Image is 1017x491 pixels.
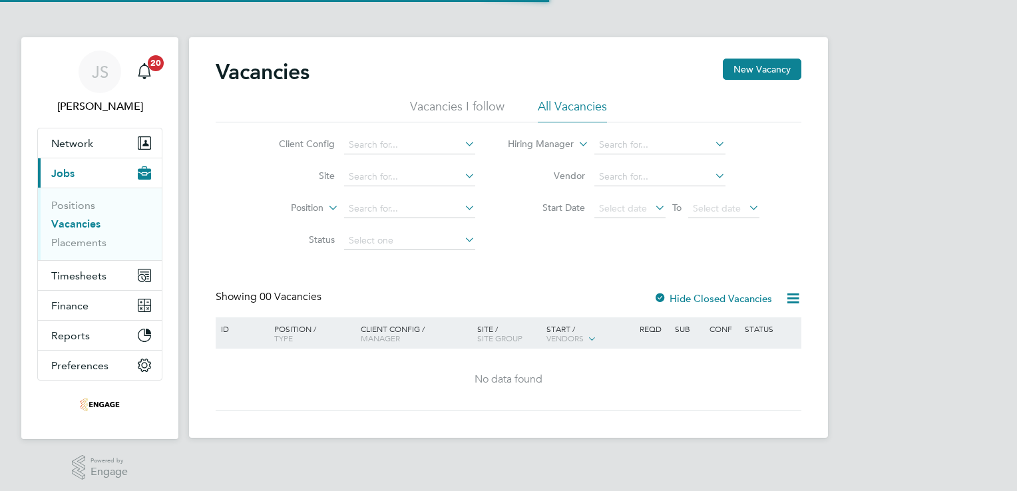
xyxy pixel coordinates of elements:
label: Status [258,234,335,245]
button: Finance [38,291,162,320]
div: Status [741,317,799,340]
span: Select date [599,202,647,214]
nav: Main navigation [21,37,178,439]
button: Timesheets [38,261,162,290]
a: JS[PERSON_NAME] [37,51,162,114]
a: Positions [51,199,95,212]
label: Hiring Manager [497,138,574,151]
span: Select date [693,202,741,214]
div: Reqd [636,317,671,340]
span: JS [92,63,108,81]
img: acceptrec-logo-retina.png [80,394,120,415]
button: New Vacancy [723,59,801,80]
span: Network [51,137,93,150]
input: Search for... [594,168,725,186]
label: Site [258,170,335,182]
a: Go to home page [37,394,162,415]
span: Timesheets [51,269,106,282]
span: Reports [51,329,90,342]
span: 00 Vacancies [260,290,321,303]
span: 20 [148,55,164,71]
span: Finance [51,299,89,312]
label: Client Config [258,138,335,150]
button: Reports [38,321,162,350]
div: Sub [672,317,706,340]
label: Hide Closed Vacancies [654,292,772,305]
input: Search for... [594,136,725,154]
a: Powered byEngage [72,455,128,480]
div: Site / [474,317,544,349]
span: Manager [361,333,400,343]
span: Site Group [477,333,522,343]
span: Engage [91,466,128,478]
input: Search for... [344,200,475,218]
span: Joanna Sobierajska [37,98,162,114]
div: Position / [264,317,357,349]
div: Conf [706,317,741,340]
li: All Vacancies [538,98,607,122]
label: Vendor [508,170,585,182]
li: Vacancies I follow [410,98,505,122]
label: Start Date [508,202,585,214]
a: Vacancies [51,218,101,230]
input: Select one [344,232,475,250]
div: No data found [218,373,799,387]
span: To [668,199,686,216]
button: Jobs [38,158,162,188]
h2: Vacancies [216,59,309,85]
div: Showing [216,290,324,304]
a: Placements [51,236,106,249]
span: Powered by [91,455,128,466]
div: Start / [543,317,636,351]
label: Position [247,202,323,215]
div: ID [218,317,264,340]
span: Jobs [51,167,75,180]
input: Search for... [344,168,475,186]
div: Jobs [38,188,162,260]
div: Client Config / [357,317,474,349]
input: Search for... [344,136,475,154]
span: Type [274,333,293,343]
button: Network [38,128,162,158]
button: Preferences [38,351,162,380]
span: Vendors [546,333,584,343]
a: 20 [131,51,158,93]
span: Preferences [51,359,108,372]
